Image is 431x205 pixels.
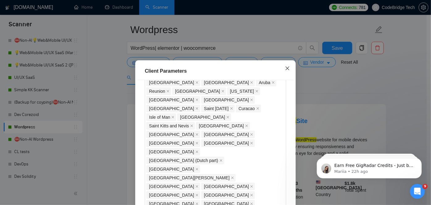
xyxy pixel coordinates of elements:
span: Curacao [236,105,261,112]
span: Antigua and Barbuda [146,79,200,86]
span: Guadeloupe [146,96,200,104]
span: [GEOGRAPHIC_DATA][PERSON_NAME] [149,174,230,181]
span: close [195,107,199,110]
span: [GEOGRAPHIC_DATA] [199,122,244,129]
span: Papua New Guinea [146,105,200,112]
span: Saint Kitts and Nevis [146,122,195,130]
span: [GEOGRAPHIC_DATA] [180,114,225,121]
span: [GEOGRAPHIC_DATA] [149,166,194,173]
span: Aruba [259,79,270,86]
span: Madagascar [172,88,226,95]
iframe: Intercom notifications message [308,145,431,188]
span: Aruba [256,79,276,86]
span: Saint Vincent and the Grenadines [146,174,236,182]
span: [GEOGRAPHIC_DATA] [149,140,194,147]
span: close [226,116,229,119]
span: Sierra Leone [146,191,200,199]
button: Close [279,60,296,77]
span: Guyana [201,96,255,104]
span: close [195,168,199,171]
span: Suriname [201,139,255,147]
span: close [250,194,253,197]
span: Saint [DATE] [204,105,229,112]
span: [GEOGRAPHIC_DATA] [204,79,249,86]
span: close [220,159,223,162]
span: Isle of Man [149,114,170,121]
span: close [231,176,234,179]
span: Curacao [239,105,255,112]
span: [GEOGRAPHIC_DATA] [149,183,194,190]
span: [GEOGRAPHIC_DATA] [204,183,249,190]
span: Vanuatu [146,183,200,190]
span: close [195,81,199,84]
span: close [195,142,199,145]
span: close [195,98,199,101]
span: New Caledonia [146,148,200,156]
span: Sint Maarten (Dutch part) [146,157,224,164]
span: [GEOGRAPHIC_DATA] [149,79,194,86]
span: Isle of Man [146,113,176,121]
span: close [285,66,290,71]
span: close [195,194,199,197]
span: close [250,133,253,136]
span: close [250,185,253,188]
span: close [195,150,199,153]
span: close [190,124,193,127]
span: [GEOGRAPHIC_DATA] [204,96,249,103]
span: Reunion [149,88,165,95]
span: [GEOGRAPHIC_DATA] [175,88,220,95]
span: [GEOGRAPHIC_DATA] [149,105,194,112]
span: Saint Kitts and Nevis [149,122,189,129]
span: close [195,133,199,136]
span: close [255,90,258,93]
span: Reunion [146,88,171,95]
span: close [250,98,253,101]
span: Djibouti [146,139,200,147]
span: [GEOGRAPHIC_DATA] [149,192,194,199]
span: close [256,107,259,110]
span: close [250,81,253,84]
div: Client Parameters [145,67,286,75]
span: Grenada [177,113,231,121]
span: [GEOGRAPHIC_DATA] [149,148,194,155]
span: close [245,124,248,127]
span: [GEOGRAPHIC_DATA] [204,140,249,147]
span: [GEOGRAPHIC_DATA] [149,131,194,138]
span: 9 [423,184,428,189]
span: [GEOGRAPHIC_DATA] [204,192,249,199]
span: Guernsey [201,183,255,190]
span: Guam [227,88,260,95]
span: Fiji [201,79,255,86]
span: close [230,107,233,110]
span: [GEOGRAPHIC_DATA] [149,96,194,103]
span: [US_STATE] [230,88,254,95]
span: Greenland [146,165,200,173]
span: close [195,185,199,188]
span: close [221,90,224,93]
span: close [166,90,169,93]
span: close [250,142,253,145]
span: Gabon [201,191,255,199]
span: close [171,116,174,119]
span: close [272,81,275,84]
span: Aland Islands [201,131,255,138]
span: Mauritania [146,131,200,138]
span: [GEOGRAPHIC_DATA] (Dutch part) [149,157,218,164]
span: Saint Lucia [201,105,235,112]
span: Martinique [196,122,250,130]
span: [GEOGRAPHIC_DATA] [204,131,249,138]
iframe: Intercom live chat [410,184,425,199]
